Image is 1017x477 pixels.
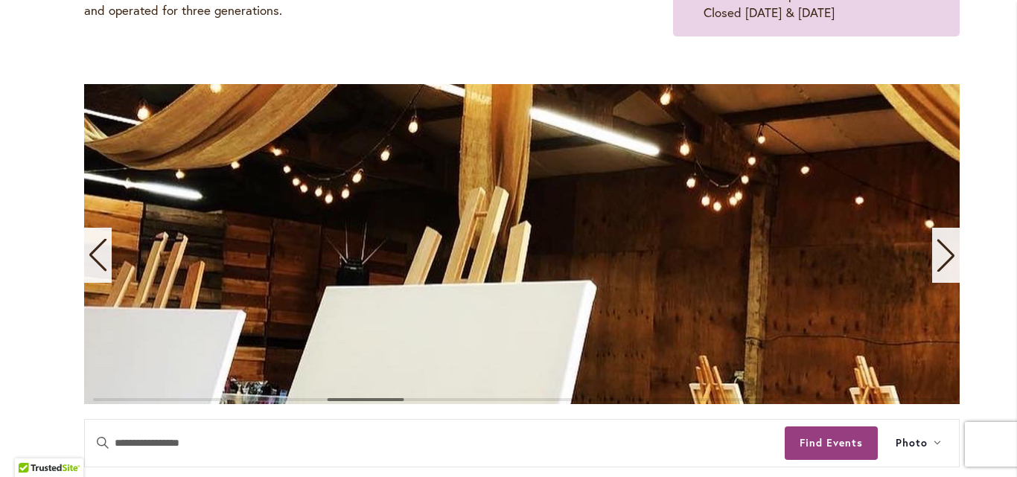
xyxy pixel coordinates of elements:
[785,426,878,460] button: Find Events
[11,424,53,466] iframe: Launch Accessibility Center
[878,420,959,467] button: Photo
[896,435,928,452] span: Photo
[85,420,785,467] input: Enter Keyword. Search for events by Keyword.
[84,84,960,404] swiper-slide: 4 / 11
